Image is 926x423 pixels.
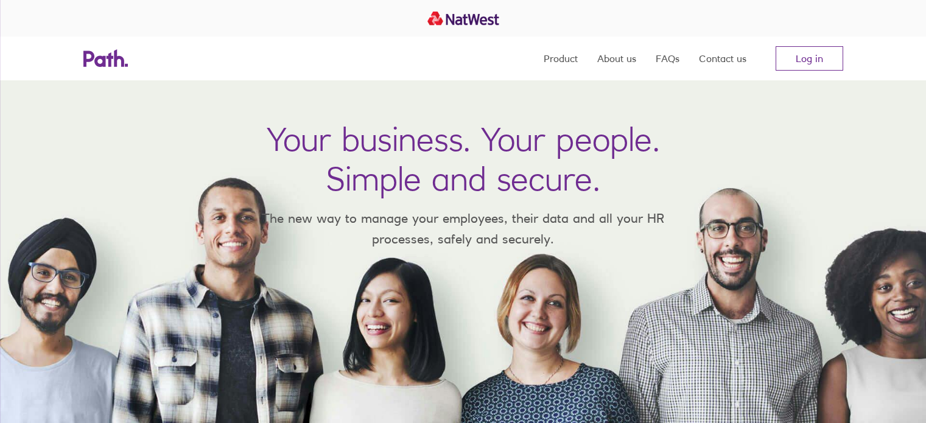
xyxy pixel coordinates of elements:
p: The new way to manage your employees, their data and all your HR processes, safely and securely. [244,208,682,249]
h1: Your business. Your people. Simple and secure. [267,119,660,198]
a: Log in [776,46,843,71]
a: Product [544,37,578,80]
a: FAQs [656,37,679,80]
a: About us [597,37,636,80]
a: Contact us [699,37,746,80]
